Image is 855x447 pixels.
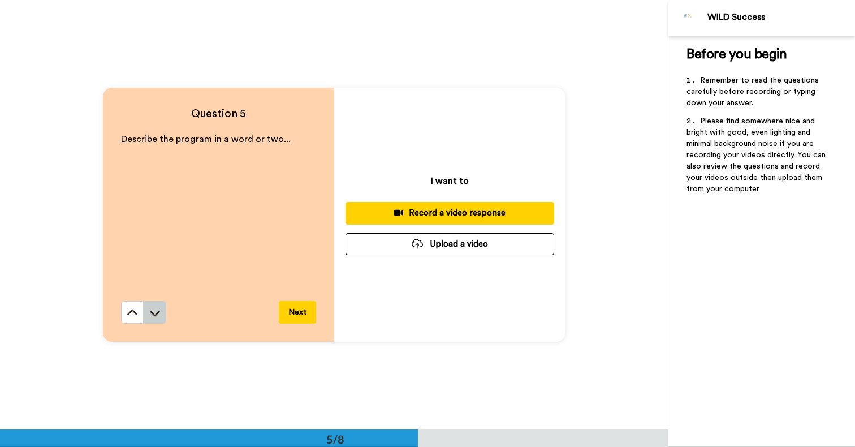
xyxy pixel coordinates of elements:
div: 5/8 [308,431,362,447]
button: Upload a video [346,233,554,255]
img: Profile Image [675,5,702,32]
span: Please find somewhere nice and bright with good, even lighting and minimal background noise if yo... [686,117,828,193]
span: Describe the program in a word or two... [121,135,291,144]
p: I want to [431,174,469,188]
button: Next [279,301,316,324]
div: WILD Success [707,12,854,23]
span: Before you begin [686,48,787,61]
div: Record a video response [355,207,545,219]
span: Remember to read the questions carefully before recording or typing down your answer. [686,76,821,107]
h4: Question 5 [121,106,316,122]
button: Record a video response [346,202,554,224]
